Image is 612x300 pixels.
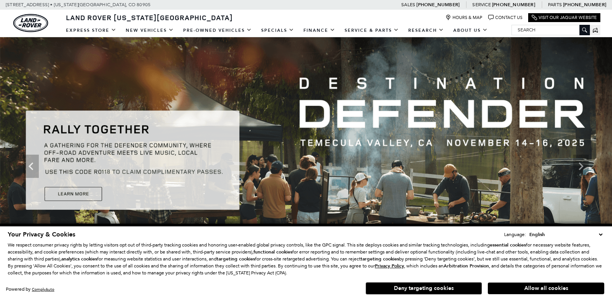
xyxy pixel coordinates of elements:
[61,24,492,37] nav: Main Navigation
[488,15,522,21] a: Contact Us
[401,2,415,7] span: Sales
[375,263,404,269] a: Privacy Policy
[61,24,121,37] a: EXPRESS STORE
[366,282,482,295] button: Deny targeting cookies
[121,24,179,37] a: New Vehicles
[527,231,604,238] select: Language Select
[61,256,97,262] strong: analytics cookies
[6,2,151,7] a: [STREET_ADDRESS] • [US_STATE][GEOGRAPHIC_DATA], CO 80905
[32,287,54,292] a: ComplyAuto
[404,24,449,37] a: Research
[253,249,292,255] strong: functional cookies
[340,24,404,37] a: Service & Parts
[492,2,535,8] a: [PHONE_NUMBER]
[563,2,606,8] a: [PHONE_NUMBER]
[446,15,482,21] a: Hours & Map
[444,263,489,269] strong: Arbitration Provision
[490,242,526,248] strong: essential cookies
[179,24,257,37] a: Pre-Owned Vehicles
[573,155,589,178] div: Next
[6,287,54,292] div: Powered by
[512,25,589,34] input: Search
[8,230,75,239] span: Your Privacy & Cookies
[257,24,299,37] a: Specials
[8,241,604,276] p: We respect consumer privacy rights by letting visitors opt out of third-party tracking cookies an...
[13,14,48,32] a: land-rover
[13,14,48,32] img: Land Rover
[361,256,399,262] strong: targeting cookies
[548,2,562,7] span: Parts
[23,155,39,178] div: Previous
[66,13,233,22] span: Land Rover [US_STATE][GEOGRAPHIC_DATA]
[504,232,526,237] div: Language:
[217,256,255,262] strong: targeting cookies
[416,2,459,8] a: [PHONE_NUMBER]
[488,283,604,294] button: Allow all cookies
[61,13,238,22] a: Land Rover [US_STATE][GEOGRAPHIC_DATA]
[472,2,491,7] span: Service
[449,24,492,37] a: About Us
[299,24,340,37] a: Finance
[532,15,597,21] a: Visit Our Jaguar Website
